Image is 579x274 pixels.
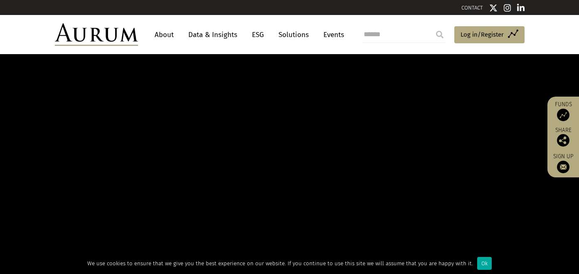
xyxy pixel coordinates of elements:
[489,4,498,12] img: Twitter icon
[274,27,313,42] a: Solutions
[517,4,525,12] img: Linkedin icon
[552,127,575,147] div: Share
[557,109,569,121] img: Access Funds
[55,23,138,46] img: Aurum
[477,257,492,270] div: Ok
[552,153,575,173] a: Sign up
[431,26,448,43] input: Submit
[552,101,575,121] a: Funds
[150,27,178,42] a: About
[319,27,344,42] a: Events
[461,5,483,11] a: CONTACT
[504,4,511,12] img: Instagram icon
[557,161,569,173] img: Sign up to our newsletter
[184,27,241,42] a: Data & Insights
[557,134,569,147] img: Share this post
[454,26,525,44] a: Log in/Register
[461,30,504,40] span: Log in/Register
[248,27,268,42] a: ESG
